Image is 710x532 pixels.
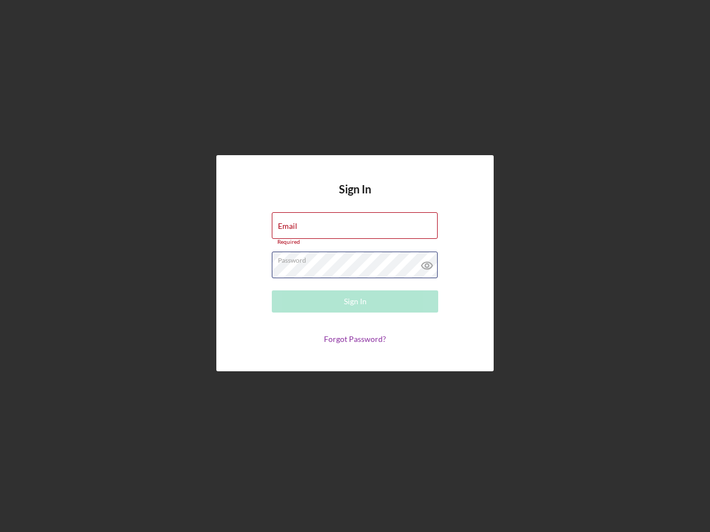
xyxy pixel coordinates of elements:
h4: Sign In [339,183,371,212]
label: Email [278,222,297,231]
a: Forgot Password? [324,334,386,344]
button: Sign In [272,290,438,313]
label: Password [278,252,438,264]
div: Sign In [344,290,367,313]
div: Required [272,239,438,245]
